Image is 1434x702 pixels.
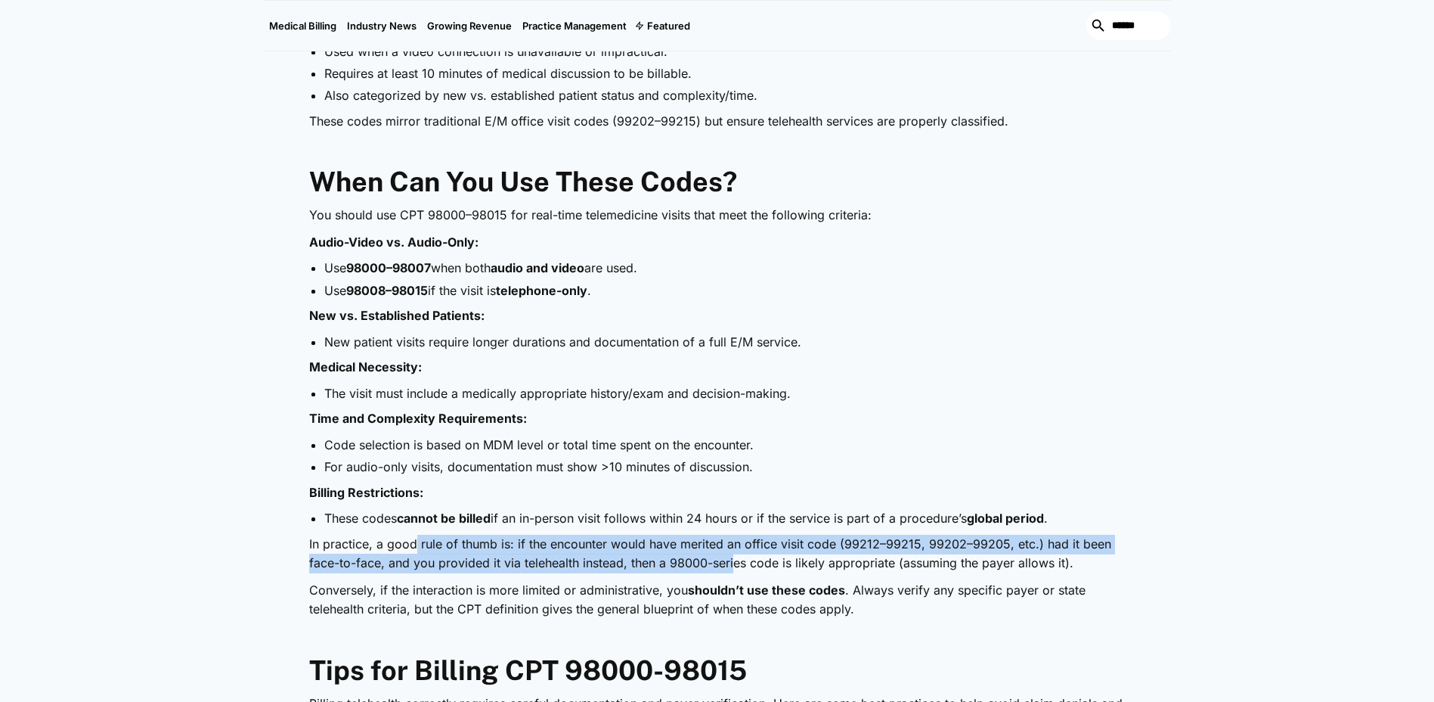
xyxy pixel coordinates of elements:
[264,1,342,51] a: Medical Billing
[647,20,690,32] div: Featured
[496,283,587,298] strong: telephone-only
[324,282,1126,299] li: Use if the visit is .
[309,235,479,250] strong: Audio-Video vs. Audio-Only:
[324,458,1126,475] li: For audio-only visits, documentation must show >10 minutes of discussion.
[346,283,428,298] strong: 98008–98015
[342,1,422,51] a: Industry News
[324,436,1126,453] li: Code selection is based on MDM level or total time spent on the encounter.
[346,260,431,275] strong: 98000–98007
[309,627,1126,647] p: ‍
[422,1,517,51] a: Growing Revenue
[324,87,1126,104] li: Also categorized by new vs. established patient status and complexity/time.
[324,334,1126,350] li: New patient visits require longer durations and documentation of a full E/M service.
[632,1,695,51] div: Featured
[309,411,527,426] strong: Time and Complexity Requirements:
[688,582,845,598] strong: shouldn’t use these codes
[324,259,1126,276] li: Use when both are used.
[324,385,1126,402] li: The visit must include a medically appropriate history/exam and decision-making.
[517,1,632,51] a: Practice Management
[491,260,584,275] strong: audio and video
[309,359,422,374] strong: Medical Necessity:
[324,510,1126,526] li: These codes if an in-person visit follows within 24 hours or if the service is part of a procedur...
[309,112,1126,132] p: These codes mirror traditional E/M office visit codes (99202–99215) but ensure telehealth service...
[309,485,423,500] strong: Billing Restrictions:
[309,206,1126,225] p: You should use CPT 98000–98015 for real-time telemedicine visits that meet the following criteria:
[309,308,485,323] strong: New vs. Established Patients:
[309,581,1126,620] p: Conversely, if the interaction is more limited or administrative, you . Always verify any specifi...
[309,535,1126,573] p: In practice, a good rule of thumb is: if the encounter would have merited an office visit code (9...
[309,138,1126,158] p: ‍
[309,166,737,197] strong: When Can You Use These Codes?
[324,65,1126,82] li: Requires at least 10 minutes of medical discussion to be billable.
[967,511,1044,526] strong: global period
[309,654,747,686] strong: Tips for Billing CPT 98000-98015
[397,511,491,526] strong: cannot be billed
